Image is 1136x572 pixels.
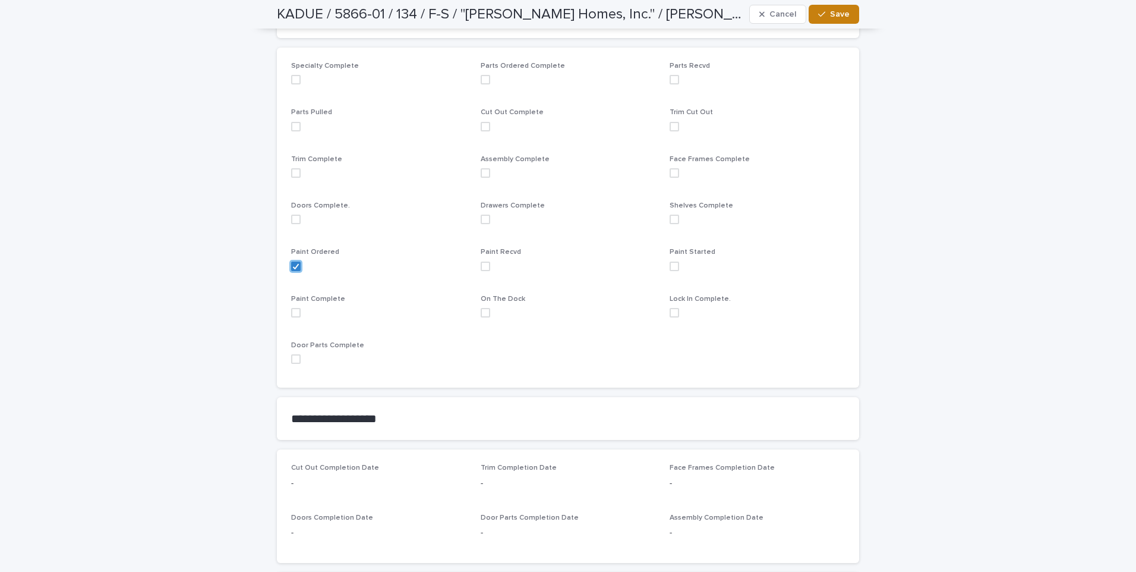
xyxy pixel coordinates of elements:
[670,464,775,472] span: Face Frames Completion Date
[670,296,731,303] span: Lock In Complete.
[670,109,713,116] span: Trim Cut Out
[481,527,656,539] p: -
[291,514,373,521] span: Doors Completion Date
[291,527,466,539] p: -
[809,5,859,24] button: Save
[481,464,557,472] span: Trim Completion Date
[291,249,339,256] span: Paint Ordered
[670,249,715,256] span: Paint Started
[291,202,350,209] span: Doors Complete.
[291,464,379,472] span: Cut Out Completion Date
[670,202,733,209] span: Shelves Complete
[291,342,364,349] span: Door Parts Complete
[481,514,579,521] span: Door Parts Completion Date
[291,109,332,116] span: Parts Pulled
[481,62,565,70] span: Parts Ordered Complete
[670,527,845,539] p: -
[670,62,710,70] span: Parts Recvd
[670,156,750,163] span: Face Frames Complete
[670,477,845,490] p: -
[481,249,521,256] span: Paint Recvd
[481,109,544,116] span: Cut Out Complete
[291,156,342,163] span: Trim Complete
[830,10,850,18] span: Save
[481,202,545,209] span: Drawers Complete
[291,477,466,490] p: -
[291,296,345,303] span: Paint Complete
[670,514,763,521] span: Assembly Completion Date
[291,62,359,70] span: Specialty Complete
[769,10,796,18] span: Cancel
[481,296,525,303] span: On The Dock
[481,477,656,490] p: -
[749,5,806,24] button: Cancel
[277,6,744,23] h2: KADUE / 5866-01 / 134 / F-S / "[PERSON_NAME] Homes, Inc." / [PERSON_NAME]
[481,156,550,163] span: Assembly Complete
